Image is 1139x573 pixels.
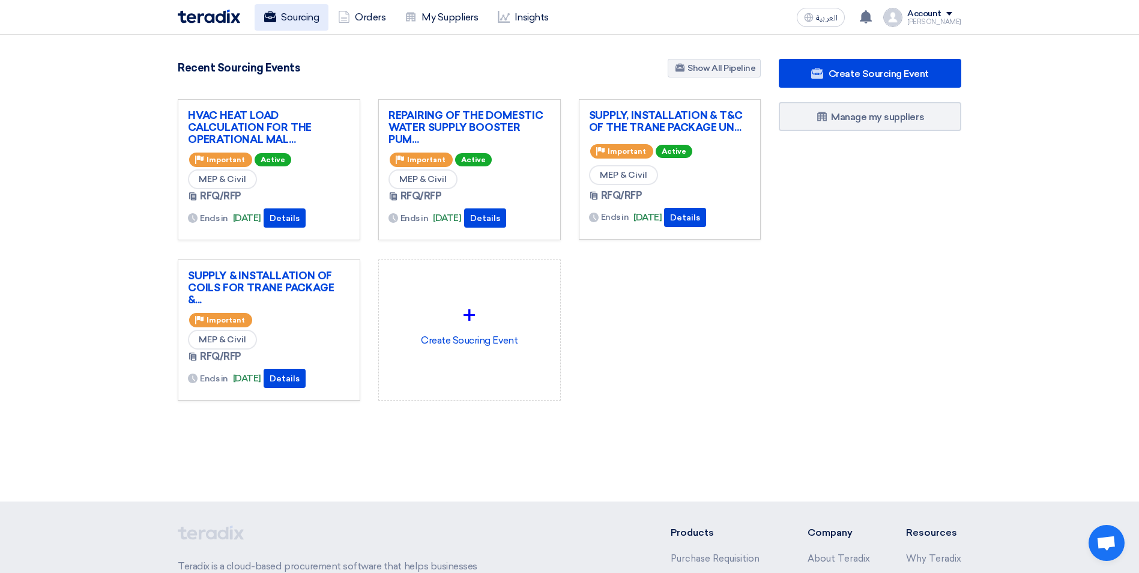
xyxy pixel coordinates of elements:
span: MEP & Civil [188,330,257,350]
span: RFQ/RFP [400,189,442,204]
span: RFQ/RFP [200,350,241,364]
a: My Suppliers [395,4,488,31]
button: Details [464,208,506,228]
span: Active [455,153,492,166]
h4: Recent Sourcing Events [178,61,300,74]
span: RFQ/RFP [200,189,241,204]
span: [DATE] [633,211,662,225]
a: Sourcing [255,4,328,31]
button: Details [264,208,306,228]
a: Purchase Requisition [671,553,760,564]
li: Products [671,526,772,540]
button: Details [664,208,706,227]
li: Company [808,526,870,540]
a: Orders [328,4,395,31]
a: SUPPLY, INSTALLATION & T&C OF THE TRANE PACKAGE UN... [589,109,751,133]
a: HVAC HEAT LOAD CALCULATION FOR THE OPERATIONAL MAL... [188,109,350,145]
span: MEP & Civil [388,169,458,189]
button: Details [264,369,306,388]
span: [DATE] [233,372,261,386]
img: Teradix logo [178,10,240,23]
a: Manage my suppliers [779,102,961,131]
div: [PERSON_NAME] [907,19,961,25]
div: Create Soucring Event [388,270,551,375]
span: Ends in [400,212,429,225]
span: Active [255,153,291,166]
a: REPAIRING OF THE DOMESTIC WATER SUPPLY BOOSTER PUM... [388,109,551,145]
li: Resources [906,526,961,540]
a: SUPPLY & INSTALLATION OF COILS FOR TRANE PACKAGE &... [188,270,350,306]
span: MEP & Civil [188,169,257,189]
span: Important [608,147,646,156]
span: العربية [816,14,838,22]
span: Important [207,156,245,164]
a: Show All Pipeline [668,59,761,77]
span: [DATE] [233,211,261,225]
button: العربية [797,8,845,27]
span: MEP & Civil [589,165,658,185]
a: Why Teradix [906,553,961,564]
span: Ends in [200,212,228,225]
a: Open chat [1089,525,1125,561]
div: Account [907,9,941,19]
span: RFQ/RFP [601,189,642,203]
a: Insights [488,4,558,31]
img: profile_test.png [883,8,902,27]
a: About Teradix [808,553,870,564]
span: Ends in [601,211,629,223]
span: Ends in [200,372,228,385]
span: Important [407,156,446,164]
span: Important [207,316,245,324]
span: Create Sourcing Event [829,68,929,79]
span: Active [656,145,692,158]
div: + [388,297,551,333]
span: [DATE] [433,211,461,225]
